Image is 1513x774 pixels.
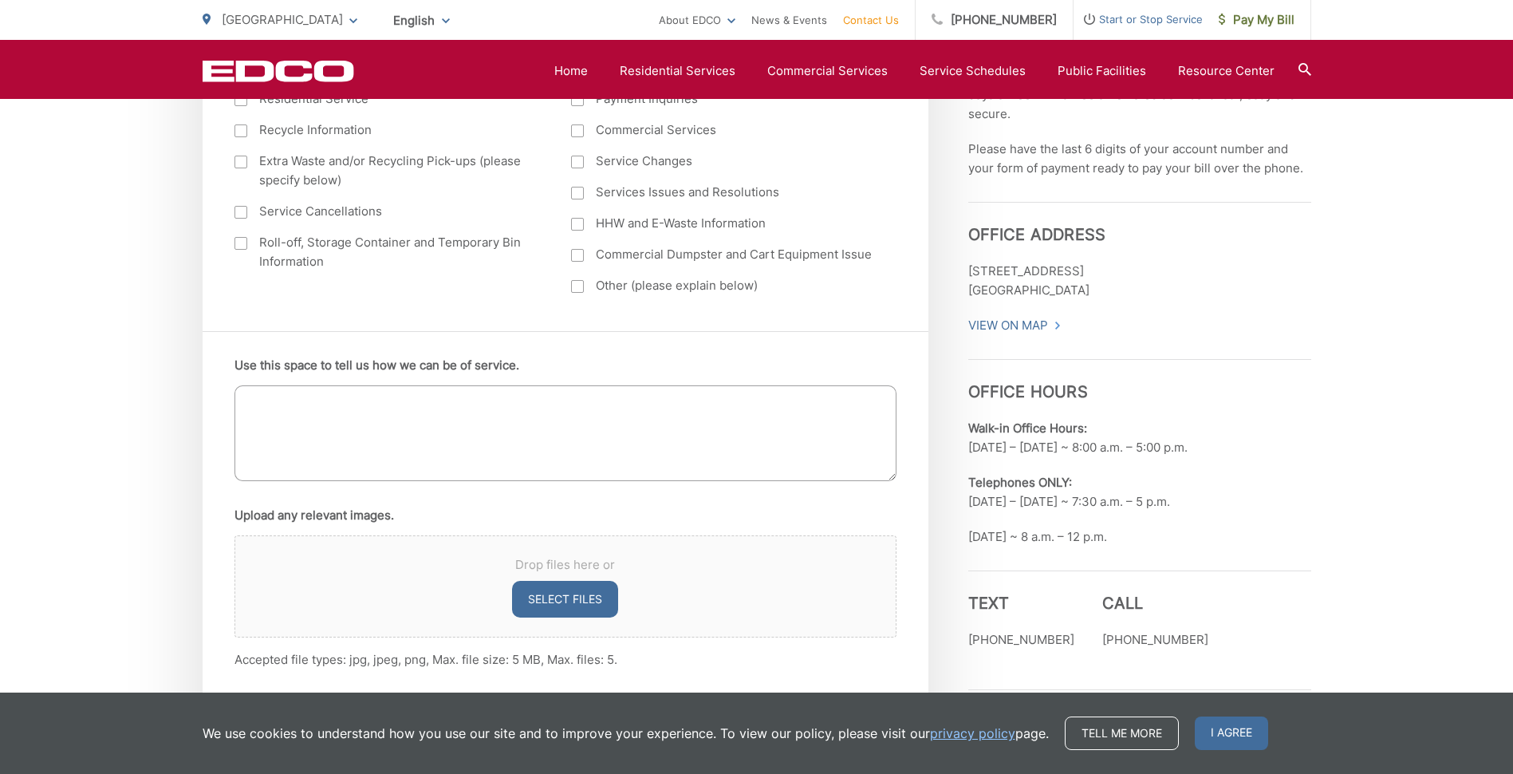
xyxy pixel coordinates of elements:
[968,202,1311,244] h3: Office Address
[920,61,1026,81] a: Service Schedules
[1219,10,1294,30] span: Pay My Bill
[930,724,1015,743] a: privacy policy
[571,245,877,264] label: Commercial Dumpster and Cart Equipment Issue
[751,10,827,30] a: News & Events
[968,630,1074,650] p: [PHONE_NUMBER]
[234,508,394,523] label: Upload any relevant images.
[203,60,354,82] a: EDCD logo. Return to the homepage.
[571,89,877,109] label: Payment Inquiries
[1102,630,1208,650] p: [PHONE_NUMBER]
[620,61,735,81] a: Residential Services
[234,652,617,667] span: Accepted file types: jpg, jpeg, png, Max. file size: 5 MB, Max. files: 5.
[234,202,540,221] label: Service Cancellations
[554,61,588,81] a: Home
[571,214,877,233] label: HHW and E-Waste Information
[571,120,877,140] label: Commercial Services
[234,358,519,373] label: Use this space to tell us how we can be of service.
[1102,594,1208,613] h3: Call
[571,183,877,202] label: Services Issues and Resolutions
[1065,717,1179,750] a: Tell me more
[234,233,540,271] label: Roll-off, Storage Container and Temporary Bin Information
[234,152,540,190] label: Extra Waste and/or Recycling Pick-ups (please specify below)
[968,594,1074,613] h3: Text
[968,475,1072,490] b: Telephones ONLY:
[254,555,877,575] span: Drop files here or
[659,10,735,30] a: About EDCO
[968,140,1311,178] p: Please have the last 6 digits of your account number and your form of payment ready to pay your b...
[1178,61,1275,81] a: Resource Center
[571,152,877,171] label: Service Changes
[968,689,1311,732] h3: Email
[234,120,540,140] label: Recycle Information
[968,473,1311,511] p: [DATE] – [DATE] ~ 7:30 a.m. – 5 p.m.
[843,10,899,30] a: Contact Us
[222,12,343,27] span: [GEOGRAPHIC_DATA]
[968,359,1311,401] h3: Office Hours
[767,61,888,81] a: Commercial Services
[571,276,877,295] label: Other (please explain below)
[1195,717,1268,750] span: I agree
[381,6,462,34] span: English
[512,581,618,618] button: select files, upload any relevant images.
[203,724,1049,743] p: We use cookies to understand how you use our site and to improve your experience. To view our pol...
[968,262,1311,300] p: [STREET_ADDRESS] [GEOGRAPHIC_DATA]
[968,419,1311,457] p: [DATE] – [DATE] ~ 8:00 a.m. – 5:00 p.m.
[234,89,540,109] label: Residential Service
[968,527,1311,547] p: [DATE] ~ 8 a.m. – 12 p.m.
[968,316,1062,335] a: View On Map
[1058,61,1146,81] a: Public Facilities
[968,421,1087,436] b: Walk-in Office Hours:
